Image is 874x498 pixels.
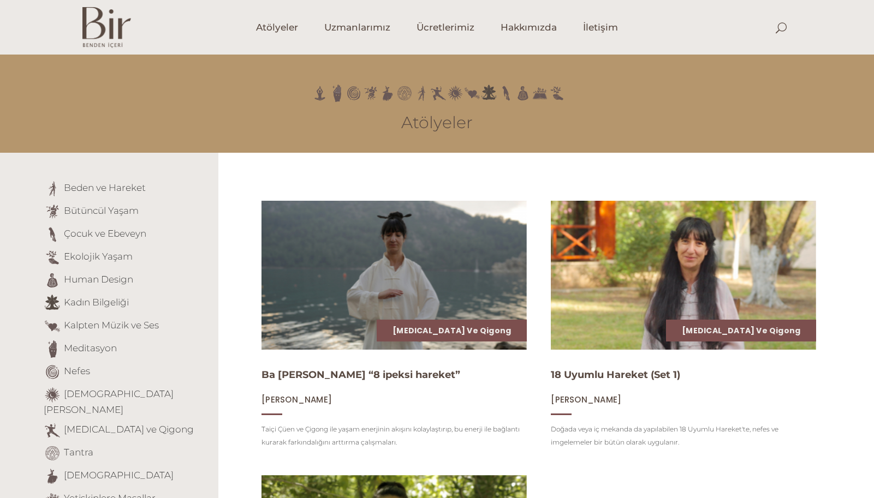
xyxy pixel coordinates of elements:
[64,205,139,216] a: Bütüncül Yaşam
[64,228,146,239] a: Çocuk ve Ebeveyn
[261,394,332,405] a: [PERSON_NAME]
[261,394,332,405] span: [PERSON_NAME]
[256,21,298,34] span: Atölyeler
[417,21,474,34] span: Ücretlerimiz
[551,369,680,381] a: 18 Uyumlu Hareket (Set 1)
[64,320,159,331] a: Kalpten Müzik ve Ses
[44,388,174,415] a: [DEMOGRAPHIC_DATA][PERSON_NAME]
[261,369,460,381] a: Ba [PERSON_NAME] “8 ipeksi hareket”
[64,182,146,193] a: Beden ve Hareket
[551,394,621,405] span: [PERSON_NAME]
[393,325,511,336] a: [MEDICAL_DATA] ve Qigong
[64,297,129,308] a: Kadın Bilgeliği
[64,365,90,376] a: Nefes
[64,251,133,262] a: Ekolojik Yaşam
[583,21,618,34] span: İletişim
[551,423,816,449] p: Doğada veya iç mekanda da yapılabilen 18 Uyumlu Hareket'te, nefes ve imgelemeler bir bütün olarak...
[324,21,390,34] span: Uzmanlarımız
[682,325,800,336] a: [MEDICAL_DATA] ve Qigong
[64,424,194,435] a: [MEDICAL_DATA] ve Qigong
[64,470,174,481] a: [DEMOGRAPHIC_DATA]
[64,343,117,353] a: Meditasyon
[501,21,557,34] span: Hakkımızda
[261,423,527,449] p: Taiçi Çüen ve Çigong ile yaşam enerjinin akışını kolaylaştırıp, bu enerji ile bağlantı kurarak fa...
[551,394,621,405] a: [PERSON_NAME]
[64,447,93,458] a: Tantra
[64,274,133,285] a: Human Design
